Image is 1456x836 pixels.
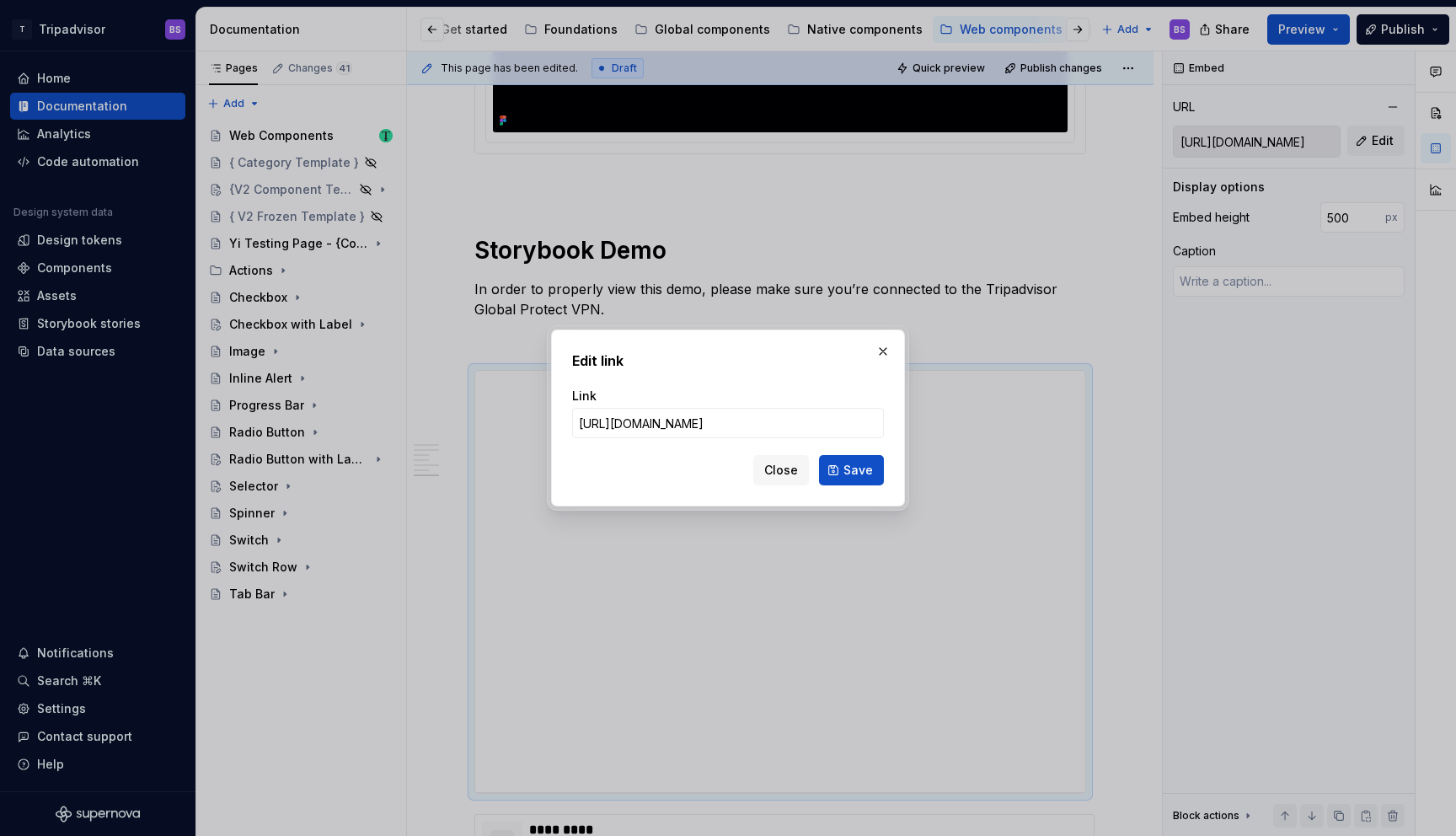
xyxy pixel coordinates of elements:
button: Save [819,455,884,485]
span: Close [764,462,798,479]
button: Close [753,455,809,485]
h2: Edit link [572,351,884,371]
span: Save [843,462,873,479]
label: Link [572,388,597,405]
